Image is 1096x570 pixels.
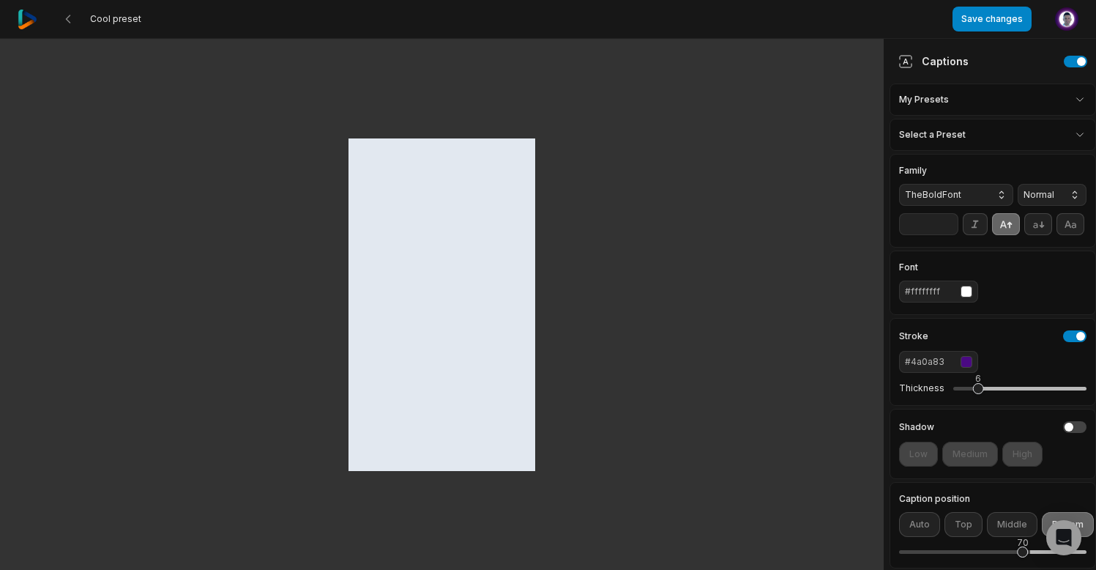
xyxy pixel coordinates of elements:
div: 6 [975,372,981,385]
div: Captions [898,53,969,69]
button: Save changes [953,7,1032,32]
button: TheBoldFont [899,184,1013,206]
span: Cool preset [90,13,141,25]
label: Font [899,263,978,272]
div: Open Intercom Messenger [1046,520,1081,555]
span: TheBoldFont [905,188,984,201]
button: #ffffffff [899,281,978,303]
button: #4a0a83 [899,351,978,373]
div: #ffffffff [905,285,955,298]
button: Middle [987,512,1037,537]
label: Caption position [899,495,1086,503]
button: Low [899,442,938,467]
button: High [1002,442,1043,467]
img: reap [18,10,37,29]
h4: Stroke [899,332,928,341]
div: Select a Preset [890,119,1096,151]
button: Top [944,512,983,537]
button: Auto [899,512,940,537]
div: My Presets [890,84,1096,116]
div: 70 [1017,536,1029,549]
h4: Shadow [899,423,934,432]
button: Normal [1018,184,1086,206]
div: #4a0a83 [905,355,955,369]
label: Family [899,166,1013,175]
button: Medium [942,442,998,467]
span: Normal [1024,188,1057,201]
label: Thickness [899,382,944,394]
button: Bottom [1042,512,1094,537]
